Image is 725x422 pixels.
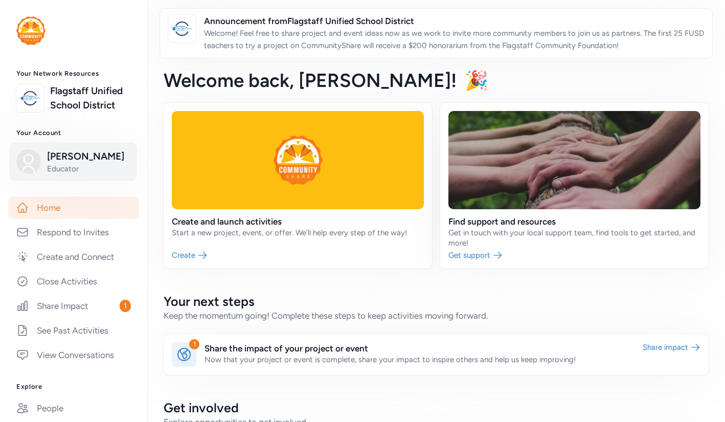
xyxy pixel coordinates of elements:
[164,309,709,322] div: Keep the momentum going! Complete these steps to keep activities moving forward.
[10,143,137,181] button: [PERSON_NAME]Educator
[120,300,131,312] span: 1
[8,319,139,342] a: See Past Activities
[8,196,139,219] a: Home
[189,339,199,349] div: 1
[8,397,139,419] a: People
[8,221,139,243] a: Respond to Invites
[16,129,131,137] h3: Your Account
[19,87,41,109] img: logo
[50,84,131,113] a: Flagstaff Unified School District
[204,27,704,52] p: Welcome! Feel free to share project and event ideas now as we work to invite more community membe...
[8,295,139,317] a: Share Impact1
[16,16,46,45] img: logo
[47,164,130,174] span: Educator
[16,383,131,391] h3: Explore
[204,15,704,27] span: Announcement from Flagstaff Unified School District
[8,246,139,268] a: Create and Connect
[16,70,131,78] h3: Your Network Resources
[164,69,457,92] span: Welcome back , [PERSON_NAME]!
[465,69,488,92] span: 🎉
[8,344,139,366] a: View Conversations
[8,270,139,293] a: Close Activities
[164,399,709,416] h2: Get involved
[47,149,130,164] span: [PERSON_NAME]
[171,17,193,40] img: logo
[164,293,709,309] h2: Your next steps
